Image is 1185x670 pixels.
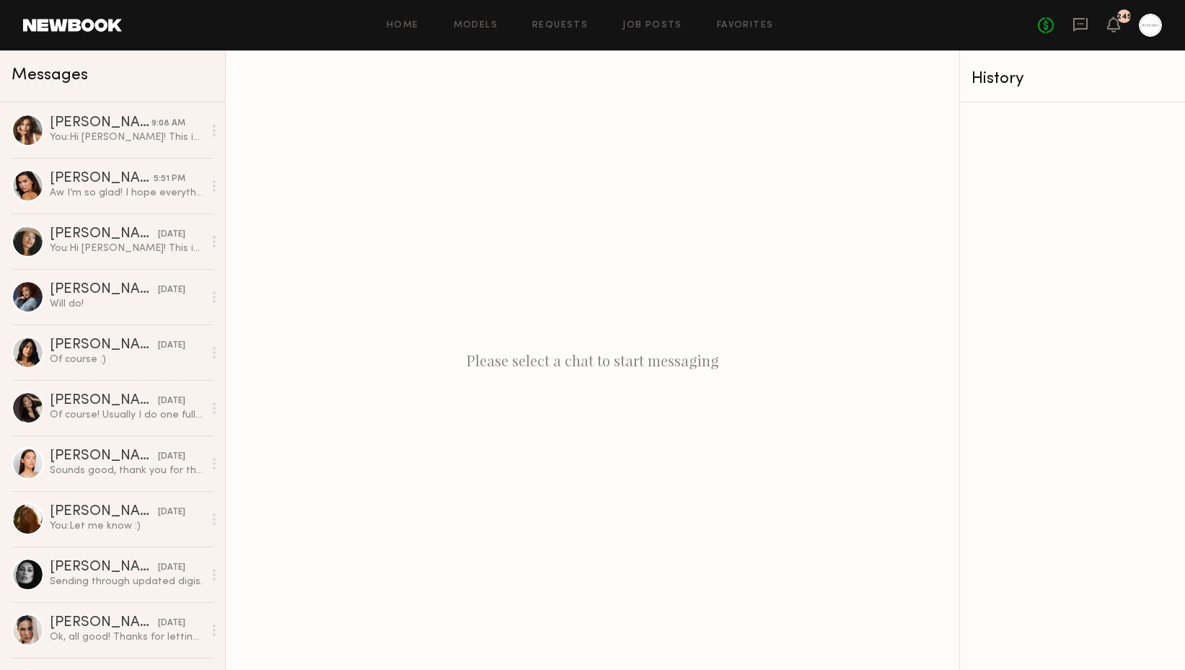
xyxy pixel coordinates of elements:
span: Messages [12,67,88,84]
div: [PERSON_NAME] [50,394,158,408]
div: [DATE] [158,283,185,297]
div: [PERSON_NAME] [50,505,158,519]
div: Of course :) [50,353,203,366]
div: [DATE] [158,394,185,408]
div: You: Let me know :) [50,519,203,533]
a: Job Posts [622,21,682,30]
div: [PERSON_NAME] [50,449,158,464]
div: [DATE] [158,450,185,464]
div: [PERSON_NAME] [50,116,151,131]
div: Aw I’m so glad! I hope everything is ok :) I’m excited to shoot with you guys! [50,186,203,200]
div: [PERSON_NAME] [50,172,154,186]
div: [PERSON_NAME] [50,227,158,242]
div: History [972,71,1173,87]
a: Home [387,21,419,30]
div: [DATE] [158,617,185,630]
div: [PERSON_NAME] [50,560,158,575]
div: [PERSON_NAME] [50,616,158,630]
div: Of course! Usually I do one full edited video, along with raw footage, and a couple of pictures b... [50,408,203,422]
div: Please select a chat to start messaging [226,50,959,670]
div: You: Hi [PERSON_NAME]! This is [PERSON_NAME] from Honeydew's marketing team :) We're shooting som... [50,131,203,144]
div: [DATE] [158,228,185,242]
div: Will do! [50,297,203,311]
div: [DATE] [158,339,185,353]
a: Models [454,21,498,30]
div: You: Hi [PERSON_NAME]! This is [PERSON_NAME] from Honeydew's marketing team :) We're shooting som... [50,242,203,255]
div: Sending through updated digis. [50,575,203,589]
div: [DATE] [158,506,185,519]
div: 9:08 AM [151,117,185,131]
div: 5:51 PM [154,172,185,186]
div: [PERSON_NAME] [50,283,158,297]
a: Requests [532,21,588,30]
div: [DATE] [158,561,185,575]
div: Sounds good, thank you for the update! [50,464,203,477]
a: Favorites [717,21,774,30]
div: Ok, all good! Thanks for letting me know. [50,630,203,644]
div: [PERSON_NAME] [50,338,158,353]
div: 245 [1116,13,1132,21]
